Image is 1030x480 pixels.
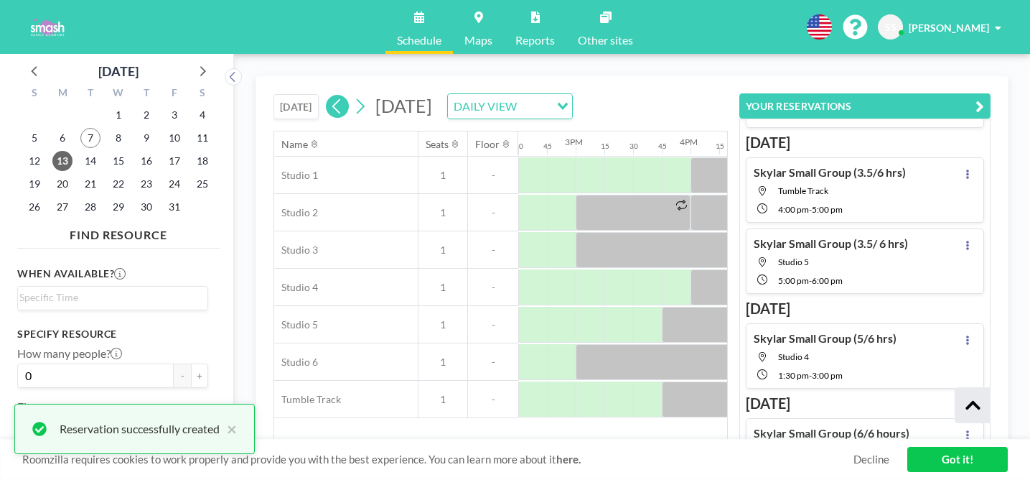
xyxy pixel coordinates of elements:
div: 45 [543,142,552,151]
span: DAILY VIEW [451,97,520,116]
h3: [DATE] [746,300,984,318]
h4: Skylar Small Group (3.5/ 6 hrs) [754,236,908,251]
span: - [809,370,812,381]
button: close [220,420,237,438]
span: Tuesday, October 21, 2025 [80,174,100,194]
span: 1 [418,356,467,369]
h4: Skylar Small Group (5/6 hrs) [754,331,896,346]
span: Tumble Track [778,185,828,196]
span: Monday, October 13, 2025 [52,151,72,171]
span: Thursday, October 30, 2025 [136,197,156,217]
span: 1:30 PM [778,370,809,381]
div: Floor [475,138,500,151]
div: W [105,85,133,103]
span: Friday, October 10, 2025 [164,128,184,148]
span: SS [885,21,896,34]
span: Sunday, October 12, 2025 [24,151,45,171]
label: Floor [17,400,44,414]
h3: Specify resource [17,328,208,341]
span: - [809,275,812,286]
span: Wednesday, October 15, 2025 [108,151,128,171]
span: Tumble Track [274,393,341,406]
span: Thursday, October 23, 2025 [136,174,156,194]
div: Name [281,138,308,151]
span: Studio 4 [778,351,809,362]
span: Studio 5 [274,318,318,331]
label: How many people? [17,346,122,361]
span: 1 [418,281,467,294]
span: Sunday, October 26, 2025 [24,197,45,217]
h3: [DATE] [746,134,984,152]
a: here. [556,453,581,466]
span: 5:00 PM [812,204,843,215]
span: - [468,281,518,294]
div: 15 [716,142,724,151]
a: Decline [853,453,889,466]
span: Studio 2 [274,206,318,219]
span: 1 [418,318,467,331]
span: Studio 5 [778,257,809,267]
span: Reports [515,34,555,46]
span: Thursday, October 2, 2025 [136,105,156,125]
span: - [468,244,518,257]
span: Schedule [397,34,441,46]
div: T [132,85,160,103]
div: 3PM [565,137,583,147]
div: Search for option [448,94,572,119]
span: - [809,204,812,215]
div: 30 [515,142,523,151]
button: + [191,364,208,388]
span: [PERSON_NAME] [909,22,989,34]
span: Monday, October 27, 2025 [52,197,72,217]
span: Wednesday, October 22, 2025 [108,174,128,194]
div: Reservation successfully created [60,420,220,438]
div: Search for option [18,287,207,308]
div: S [188,85,216,103]
span: Wednesday, October 29, 2025 [108,197,128,217]
span: [DATE] [375,95,432,116]
div: T [77,85,105,103]
h4: Skylar Small Group (6/6 hours) [754,426,909,440]
a: Got it! [907,447,1008,472]
div: M [49,85,77,103]
span: Saturday, October 11, 2025 [192,128,212,148]
span: Studio 6 [274,356,318,369]
div: S [21,85,49,103]
span: Wednesday, October 1, 2025 [108,105,128,125]
span: Saturday, October 18, 2025 [192,151,212,171]
div: F [160,85,188,103]
div: 45 [658,142,667,151]
input: Search for option [19,290,200,305]
img: organization-logo [23,13,71,42]
span: 6:00 PM [812,275,843,286]
h4: Skylar Small Group (3.5/6 hrs) [754,165,906,180]
span: Tuesday, October 28, 2025 [80,197,100,217]
span: Studio 1 [274,169,318,182]
span: Other sites [578,34,633,46]
span: - [468,318,518,331]
span: Thursday, October 16, 2025 [136,151,156,171]
span: Sunday, October 5, 2025 [24,128,45,148]
div: 15 [601,142,609,151]
span: Sunday, October 19, 2025 [24,174,45,194]
div: 30 [629,142,638,151]
div: Seats [426,138,449,151]
span: 1 [418,169,467,182]
button: YOUR RESERVATIONS [739,93,991,119]
span: - [468,356,518,369]
span: - [468,206,518,219]
span: Friday, October 24, 2025 [164,174,184,194]
span: Tuesday, October 7, 2025 [80,128,100,148]
span: 5:00 PM [778,275,809,286]
span: Wednesday, October 8, 2025 [108,128,128,148]
div: 4PM [680,137,698,147]
span: Monday, October 6, 2025 [52,128,72,148]
span: 1 [418,393,467,406]
span: Friday, October 3, 2025 [164,105,184,125]
span: Roomzilla requires cookies to work properly and provide you with the best experience. You can lea... [22,453,853,466]
span: Monday, October 20, 2025 [52,174,72,194]
button: [DATE] [273,94,319,119]
span: Saturday, October 25, 2025 [192,174,212,194]
button: - [174,364,191,388]
span: Studio 4 [274,281,318,294]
